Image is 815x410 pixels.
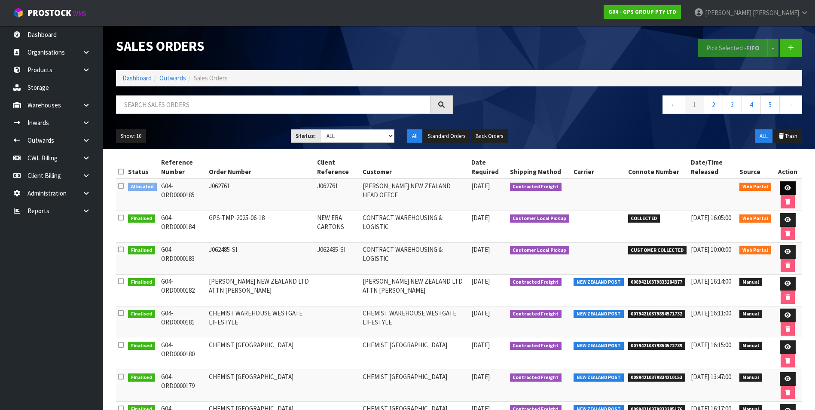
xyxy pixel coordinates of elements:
span: [DATE] [471,341,490,349]
td: J062485-SI [315,243,360,275]
td: CHEMIST [GEOGRAPHIC_DATA] [207,370,315,402]
span: [PERSON_NAME] [753,9,799,17]
span: 00794210379854572739 [628,342,686,350]
span: Web Portal [739,183,771,191]
span: [DATE] [471,309,490,317]
td: [PERSON_NAME] NEW ZEALAND HEAD OFFCE [360,179,469,211]
th: Shipping Method [508,156,572,179]
span: [DATE] [471,373,490,381]
img: cube-alt.png [13,7,24,18]
span: Finalised [128,373,155,382]
span: NEW ZEALAND POST [574,373,624,382]
span: 00894210379834210153 [628,373,686,382]
th: Order Number [207,156,315,179]
h1: Sales Orders [116,39,453,54]
td: [PERSON_NAME] NEW ZEALAND LTD ATTN [PERSON_NAME] [360,275,469,306]
td: G04-ORD0000179 [159,370,207,402]
td: NEW ERA CARTONS [315,211,360,243]
span: Manual [739,310,762,318]
th: Action [773,156,802,179]
a: ← [662,95,685,114]
span: Manual [739,278,762,287]
span: COLLECTED [628,214,660,223]
td: G04-ORD0000181 [159,306,207,338]
td: CHEMIST WAREHOUSE WESTGATE LIFESTYLE [207,306,315,338]
span: Web Portal [739,214,771,223]
input: Search sales orders [116,95,430,114]
span: [DATE] [471,277,490,285]
td: CHEMIST [GEOGRAPHIC_DATA] [207,338,315,370]
th: Date/Time Released [689,156,737,179]
span: [DATE] 16:15:00 [691,341,731,349]
span: NEW ZEALAND POST [574,310,624,318]
a: → [779,95,802,114]
a: 4 [742,95,761,114]
span: Contracted Freight [510,373,562,382]
th: Status [126,156,159,179]
span: Contracted Freight [510,310,562,318]
td: GPS-TMP-2025-06-18 [207,211,315,243]
td: CHEMIST [GEOGRAPHIC_DATA] [360,370,469,402]
span: [DATE] [471,214,490,222]
a: 3 [723,95,742,114]
a: Outwards [159,74,186,82]
td: CHEMIST WAREHOUSE WESTGATE LIFESTYLE [360,306,469,338]
span: Contracted Freight [510,183,562,191]
strong: Status: [296,132,316,140]
a: Dashboard [122,74,152,82]
button: Standard Orders [423,129,470,143]
a: G04 - GPS GROUP PTY LTD [604,5,681,19]
span: Manual [739,342,762,350]
td: G04-ORD0000182 [159,275,207,306]
th: Reference Number [159,156,207,179]
button: Pick Selected -FIFO [698,39,768,57]
span: 00894210379833284377 [628,278,686,287]
span: [PERSON_NAME] [705,9,751,17]
button: Trash [773,129,802,143]
th: Date Required [469,156,508,179]
small: WMS [73,9,86,18]
span: Customer Local Pickup [510,246,570,255]
td: J062761 [207,179,315,211]
a: 1 [685,95,704,114]
span: Finalised [128,246,155,255]
th: Client Reference [315,156,360,179]
span: [DATE] 16:05:00 [691,214,731,222]
span: ProStock [27,7,71,18]
span: Manual [739,373,762,382]
span: Contracted Freight [510,342,562,350]
span: [DATE] [471,245,490,254]
td: J062485-SI [207,243,315,275]
th: Carrier [571,156,626,179]
span: [DATE] [471,182,490,190]
td: G04-ORD0000185 [159,179,207,211]
span: [DATE] 16:11:00 [691,309,731,317]
td: J062761 [315,179,360,211]
td: CONTRACT WAREHOUSING & LOGISTIC [360,243,469,275]
span: Finalised [128,214,155,223]
span: CUSTOMER COLLECTED [628,246,687,255]
span: Allocated [128,183,157,191]
span: Contracted Freight [510,278,562,287]
th: Source [737,156,773,179]
td: G04-ORD0000180 [159,338,207,370]
button: All [407,129,422,143]
button: Show: 10 [116,129,146,143]
span: Customer Local Pickup [510,214,570,223]
span: NEW ZEALAND POST [574,342,624,350]
td: G04-ORD0000184 [159,211,207,243]
span: [DATE] 13:47:00 [691,373,731,381]
span: Finalised [128,342,155,350]
span: NEW ZEALAND POST [574,278,624,287]
span: [DATE] 16:14:00 [691,277,731,285]
th: Customer [360,156,469,179]
a: 5 [760,95,780,114]
span: Sales Orders [194,74,228,82]
nav: Page navigation [466,95,803,116]
span: 00794210379854571732 [628,310,686,318]
td: CHEMIST [GEOGRAPHIC_DATA] [360,338,469,370]
button: Back Orders [471,129,508,143]
strong: G04 - GPS GROUP PTY LTD [608,8,676,15]
button: ALL [755,129,772,143]
th: Connote Number [626,156,689,179]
